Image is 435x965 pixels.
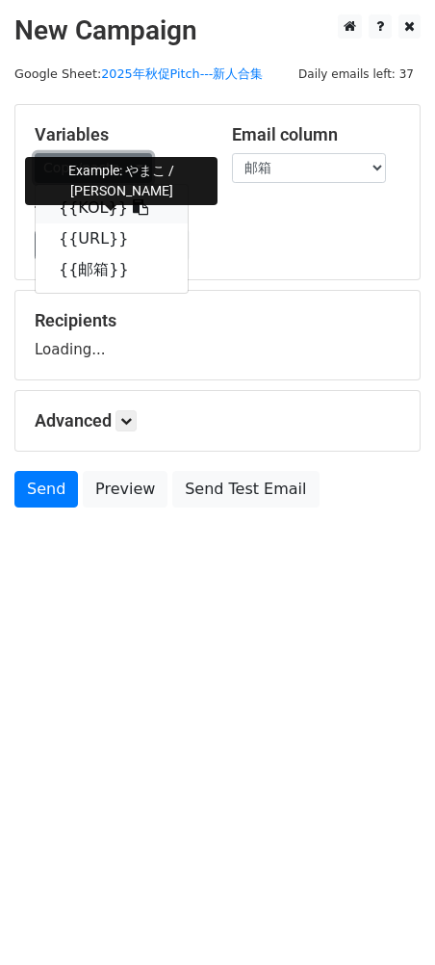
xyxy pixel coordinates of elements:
[35,410,400,431] h5: Advanced
[339,873,435,965] iframe: Chat Widget
[292,66,421,81] a: Daily emails left: 37
[35,310,400,331] h5: Recipients
[36,254,188,285] a: {{邮箱}}
[35,310,400,360] div: Loading...
[172,471,319,508] a: Send Test Email
[35,124,203,145] h5: Variables
[14,14,421,47] h2: New Campaign
[25,157,217,205] div: Example: やまこ / [PERSON_NAME]
[101,66,263,81] a: 2025年秋促Pitch---新人合集
[339,873,435,965] div: チャットウィジェット
[232,124,400,145] h5: Email column
[14,66,263,81] small: Google Sheet:
[83,471,167,508] a: Preview
[36,223,188,254] a: {{URL}}
[292,64,421,85] span: Daily emails left: 37
[14,471,78,508] a: Send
